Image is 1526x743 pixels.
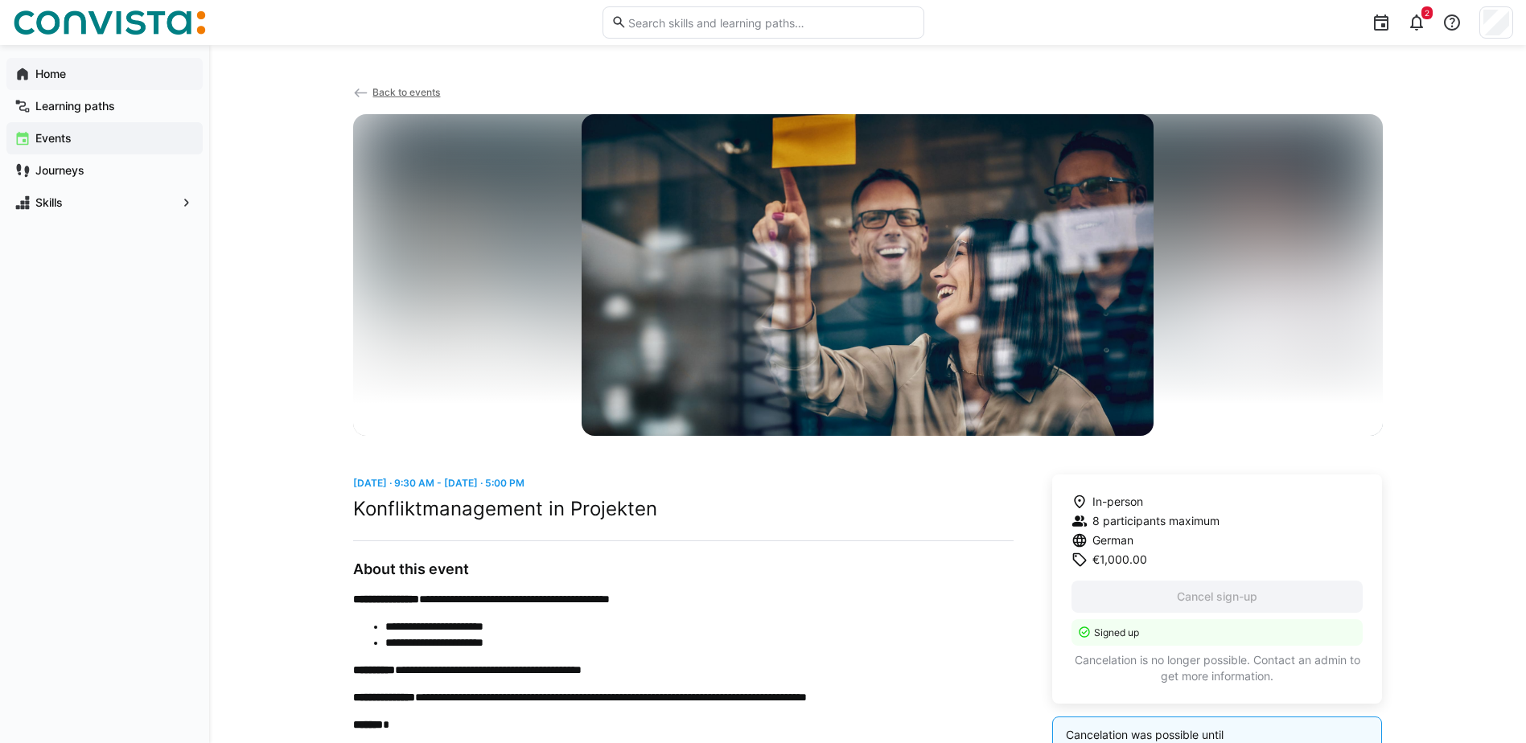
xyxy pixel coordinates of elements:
span: €1,000.00 [1092,552,1147,568]
span: 8 participants maximum [1092,513,1220,529]
button: Cancel sign-up [1071,581,1364,613]
h3: About this event [353,560,1014,578]
h2: Konfliktmanagement in Projekten [353,497,1014,521]
p: Cancelation was possible until [1066,727,1369,743]
span: [DATE] · 9:30 AM - [DATE] · 5:00 PM [353,477,524,489]
p: Signed up [1094,626,1354,639]
span: 2 [1425,8,1429,18]
span: Back to events [372,86,440,98]
span: German [1092,532,1133,548]
p: Cancelation is no longer possible. Contact an admin to get more information. [1071,652,1364,684]
input: Search skills and learning paths… [627,15,915,30]
span: In-person [1092,494,1143,510]
span: Cancel sign-up [1174,589,1260,605]
a: Back to events [353,86,441,98]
